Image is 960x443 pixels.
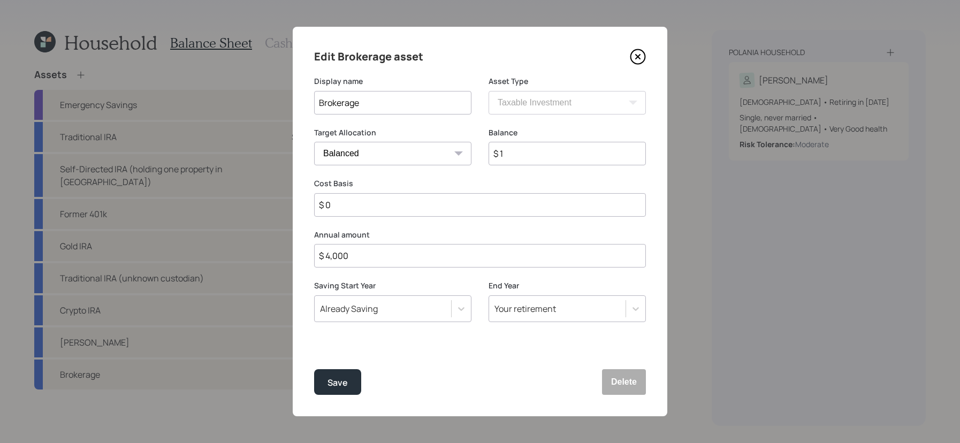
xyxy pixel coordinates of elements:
[489,76,646,87] label: Asset Type
[314,280,471,291] label: Saving Start Year
[327,376,348,390] div: Save
[489,280,646,291] label: End Year
[314,48,423,65] h4: Edit Brokerage asset
[602,369,646,395] button: Delete
[494,303,556,315] div: Your retirement
[320,303,378,315] div: Already Saving
[314,230,646,240] label: Annual amount
[489,127,646,138] label: Balance
[314,76,471,87] label: Display name
[314,178,646,189] label: Cost Basis
[314,127,471,138] label: Target Allocation
[314,369,361,395] button: Save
